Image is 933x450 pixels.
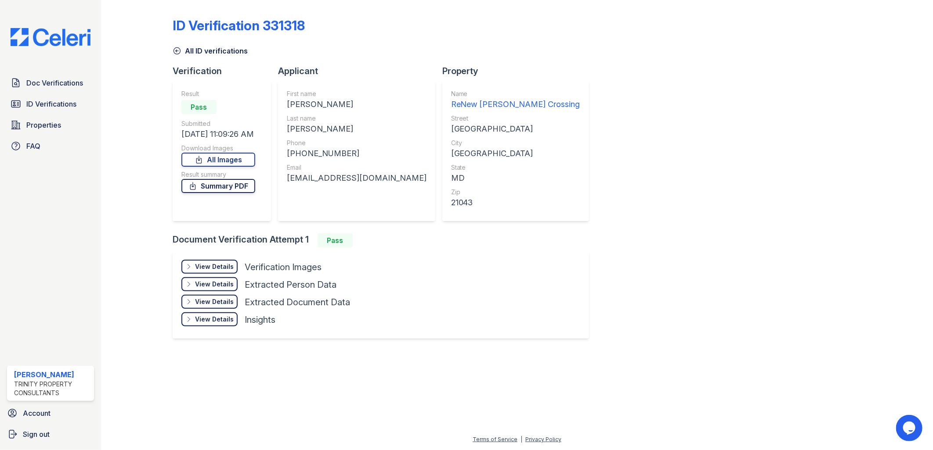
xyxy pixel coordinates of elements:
div: [PERSON_NAME] [287,123,427,135]
a: Name ReNew [PERSON_NAME] Crossing [451,89,580,111]
div: Insights [245,314,275,326]
div: Email [287,163,427,172]
a: Sign out [4,425,98,443]
div: City [451,139,580,147]
div: Extracted Person Data [245,279,336,291]
span: FAQ [26,141,40,151]
div: [PHONE_NUMBER] [287,147,427,160]
iframe: chat widget [896,415,924,441]
span: Account [23,408,51,418]
div: [EMAIL_ADDRESS][DOMAIN_NAME] [287,172,427,184]
div: [PERSON_NAME] [14,369,90,380]
a: Account [4,404,98,422]
div: Street [451,114,580,123]
div: Applicant [278,65,442,77]
div: Result summary [181,170,255,179]
div: View Details [195,280,234,289]
div: MD [451,172,580,184]
a: Summary PDF [181,179,255,193]
div: Pass [181,100,217,114]
div: Document Verification Attempt 1 [173,233,596,247]
div: Extracted Document Data [245,296,350,308]
a: FAQ [7,137,94,155]
div: Phone [287,139,427,147]
div: [GEOGRAPHIC_DATA] [451,147,580,160]
a: ID Verifications [7,95,94,113]
div: Verification [173,65,278,77]
div: Result [181,89,255,98]
span: Doc Verifications [26,78,83,88]
span: Sign out [23,429,50,439]
span: ID Verifications [26,99,76,109]
div: Trinity Property Consultants [14,380,90,397]
a: All Images [181,153,255,167]
div: Verification Images [245,261,322,273]
div: Pass [318,233,353,247]
div: Last name [287,114,427,123]
a: Doc Verifications [7,74,94,92]
div: View Details [195,297,234,306]
span: Properties [26,120,61,130]
div: ID Verification 331318 [173,18,305,33]
div: ReNew [PERSON_NAME] Crossing [451,98,580,111]
div: View Details [195,262,234,271]
div: 21043 [451,196,580,209]
div: First name [287,89,427,98]
div: [GEOGRAPHIC_DATA] [451,123,580,135]
div: Name [451,89,580,98]
a: Terms of Service [473,436,517,443]
div: View Details [195,315,234,324]
div: Download Images [181,144,255,153]
a: Privacy Policy [525,436,561,443]
div: Property [442,65,596,77]
img: CE_Logo_Blue-a8612792a0a2168367f1c8372b55b34899dd931a85d93a1a3d3e32e68fde9ad4.png [4,28,98,46]
a: All ID verifications [173,46,248,56]
div: [DATE] 11:09:26 AM [181,128,255,140]
div: | [521,436,522,443]
div: State [451,163,580,172]
div: Submitted [181,119,255,128]
a: Properties [7,116,94,134]
div: Zip [451,188,580,196]
div: [PERSON_NAME] [287,98,427,111]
